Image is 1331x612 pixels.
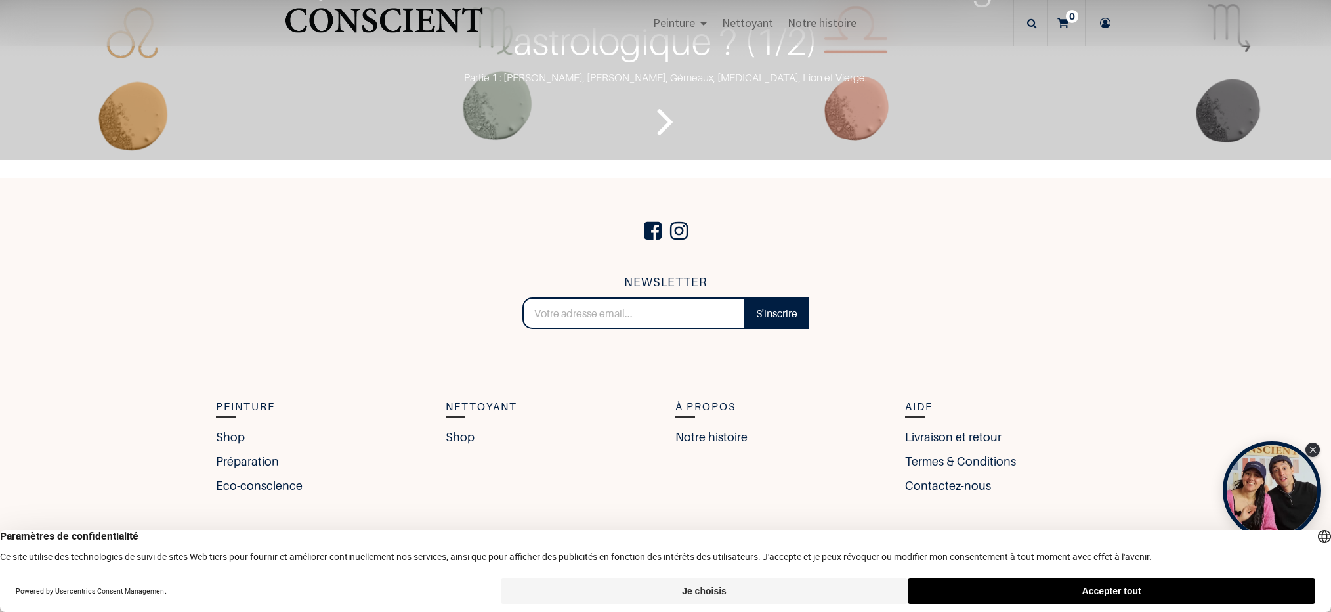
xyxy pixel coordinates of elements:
[905,399,1115,416] h5: Aide
[216,399,426,416] h5: Peinture
[522,273,809,292] h5: NEWSLETTER
[216,428,245,446] a: Shop
[653,15,695,30] span: Peinture
[905,428,1002,446] a: Livraison et retour
[905,452,1016,470] a: Termes & Conditions
[722,15,773,30] span: Nettoyant
[1223,441,1321,540] div: Open Tolstoy
[216,452,279,470] a: Préparation
[675,399,885,416] h5: à Propos
[446,428,475,446] a: Shop
[1066,10,1078,23] sup: 0
[446,399,656,416] h5: Nettoyant
[1305,443,1320,457] div: Close Tolstoy widget
[745,297,809,329] a: S'inscrire
[216,69,1115,87] div: Partie 1 : [PERSON_NAME], [PERSON_NAME], Gémeaux, [MEDICAL_DATA], Lion et Vierge.
[905,477,991,494] a: Contactez-nous
[788,15,856,30] span: Notre histoire
[216,477,303,494] a: Eco-conscience
[1263,527,1325,589] iframe: Tidio Chat
[1223,441,1321,540] div: Tolstoy bubble widget
[522,297,746,329] input: Votre adresse email...
[1223,441,1321,540] div: Open Tolstoy widget
[675,428,748,446] a: Notre histoire
[657,90,674,152] i: Lire la suite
